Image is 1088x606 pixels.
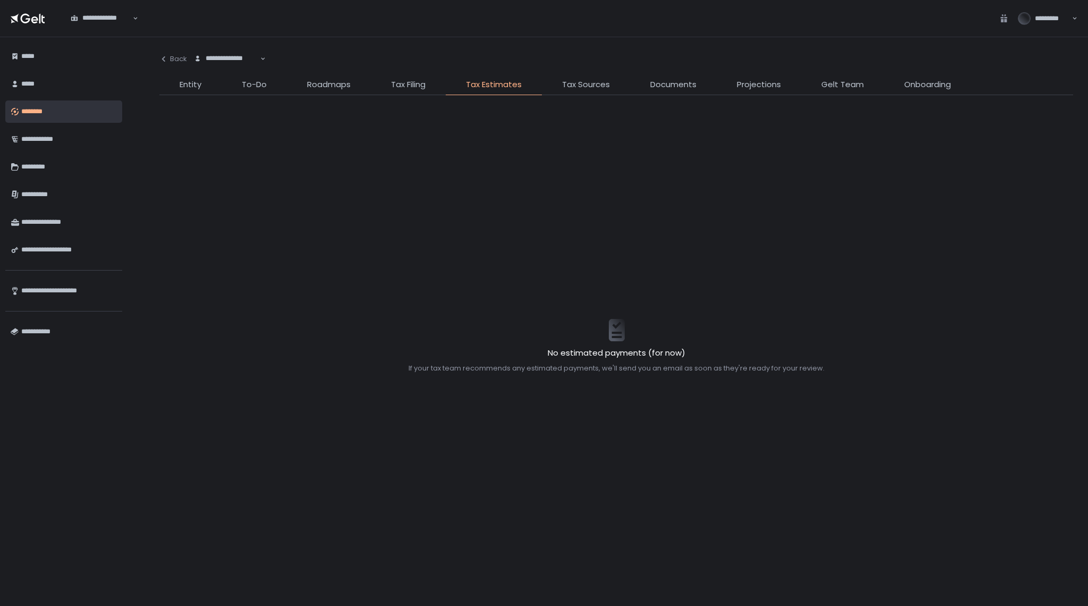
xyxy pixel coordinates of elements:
div: If your tax team recommends any estimated payments, we'll send you an email as soon as they're re... [409,364,824,373]
input: Search for option [194,63,259,74]
h2: No estimated payments (for now) [409,347,824,359]
span: Roadmaps [307,79,351,91]
div: Back [159,54,187,64]
span: To-Do [242,79,267,91]
span: Projections [737,79,781,91]
span: Tax Filing [391,79,426,91]
div: Search for option [187,48,266,70]
span: Onboarding [904,79,951,91]
span: Tax Sources [562,79,610,91]
span: Entity [180,79,201,91]
span: Gelt Team [821,79,864,91]
span: Documents [650,79,696,91]
div: Search for option [64,7,138,30]
button: Back [159,48,187,70]
span: Tax Estimates [466,79,522,91]
input: Search for option [71,23,132,33]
